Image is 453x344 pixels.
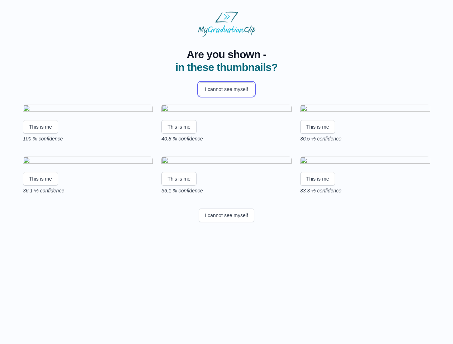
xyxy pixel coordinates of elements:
img: fbdade0909ea9b327a42ae8c8ed2bfd06ca70138.gif [161,105,291,114]
button: This is me [300,172,335,186]
button: I cannot see myself [199,82,254,96]
span: in these thumbnails? [175,61,278,73]
button: This is me [23,172,58,186]
img: 8630e395c4dae85ba56d63593316f5162808b8fd.gif [23,157,153,166]
button: This is me [23,120,58,134]
button: I cannot see myself [199,209,254,222]
p: 36.1 % confidence [161,187,291,194]
button: This is me [300,120,335,134]
p: 36.1 % confidence [23,187,153,194]
img: b9aa36c7552cbae7a2486f895f37c7b9ada8983c.gif [300,157,430,166]
p: 100 % confidence [23,135,153,142]
p: 36.5 % confidence [300,135,430,142]
button: This is me [161,172,197,186]
p: 33.3 % confidence [300,187,430,194]
img: MyGraduationClip [198,11,255,37]
button: This is me [161,120,197,134]
img: 07e6613e914442bd8efaf6077866503da7237014.gif [23,105,153,114]
img: be9c2fb5bdf0db86b0736b0569793f91cdcd05f5.gif [300,105,430,114]
span: Are you shown - [175,48,278,61]
img: ec3eb646734a9d54654044cdb890541893568ba8.gif [161,157,291,166]
p: 40.8 % confidence [161,135,291,142]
